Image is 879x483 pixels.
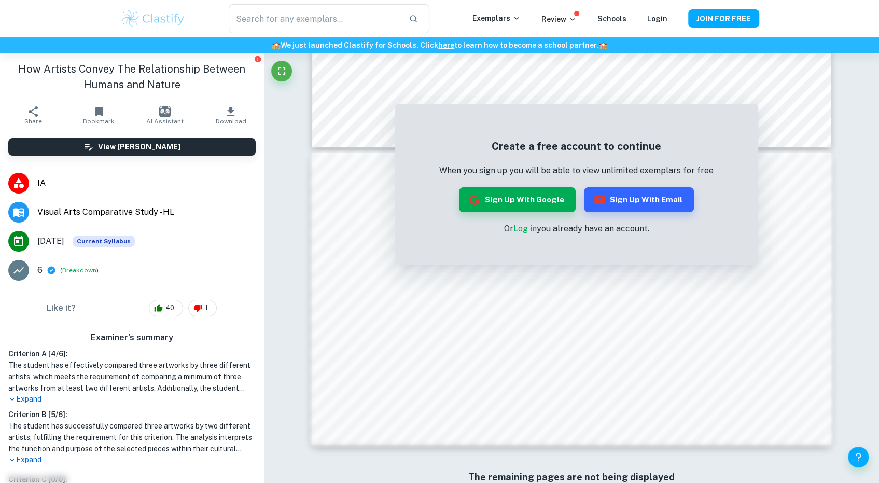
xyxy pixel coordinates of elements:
button: Download [198,101,263,130]
a: Schools [597,15,626,23]
span: 🏫 [598,41,607,49]
button: Fullscreen [271,61,292,81]
span: 🏫 [272,41,281,49]
span: Bookmark [83,118,115,125]
h1: The student has effectively compared three artworks by three different artists, which meets the r... [8,360,256,394]
span: 1 [199,303,214,313]
span: Visual Arts Comparative Study - HL [37,206,256,218]
p: Exemplars [472,12,521,24]
p: Expand [8,394,256,405]
div: 40 [149,300,183,316]
h5: Create a free account to continue [439,139,714,154]
div: This exemplar is based on the current syllabus. Feel free to refer to it for inspiration/ideas wh... [73,236,135,247]
button: AI Assistant [132,101,198,130]
h6: Examiner's summary [4,332,260,344]
button: Sign up with Google [459,187,576,212]
h6: Criterion A [ 4 / 6 ]: [8,348,256,360]
p: Review [541,13,577,25]
p: Or you already have an account. [439,223,714,235]
a: here [438,41,454,49]
button: Help and Feedback [848,447,869,467]
img: Clastify logo [120,8,186,29]
h6: View [PERSON_NAME] [98,141,180,153]
span: Share [24,118,42,125]
img: AI Assistant [159,106,171,117]
h6: Like it? [47,302,76,314]
button: Sign up with Email [584,187,694,212]
button: JOIN FOR FREE [688,9,759,28]
h6: Criterion B [ 5 / 6 ]: [8,409,256,420]
span: ( ) [60,266,99,275]
p: 6 [37,264,43,277]
button: Report issue [254,55,262,63]
button: View [PERSON_NAME] [8,138,256,156]
p: When you sign up you will be able to view unlimited exemplars for free [439,164,714,177]
div: 1 [188,300,217,316]
button: Bookmark [66,101,132,130]
p: Expand [8,454,256,465]
span: AI Assistant [146,118,184,125]
span: 40 [160,303,180,313]
input: Search for any exemplars... [229,4,400,33]
span: Download [215,118,246,125]
h1: How Artists Convey The Relationship Between Humans and Nature [8,61,256,92]
span: [DATE] [37,235,64,247]
a: Login [647,15,667,23]
span: IA [37,177,256,189]
h6: We just launched Clastify for Schools. Click to learn how to become a school partner. [2,39,877,51]
button: Breakdown [62,266,96,275]
a: Log in [513,224,537,233]
h1: The student has successfully compared three artworks by two different artists, fulfilling the req... [8,420,256,454]
span: Current Syllabus [73,236,135,247]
